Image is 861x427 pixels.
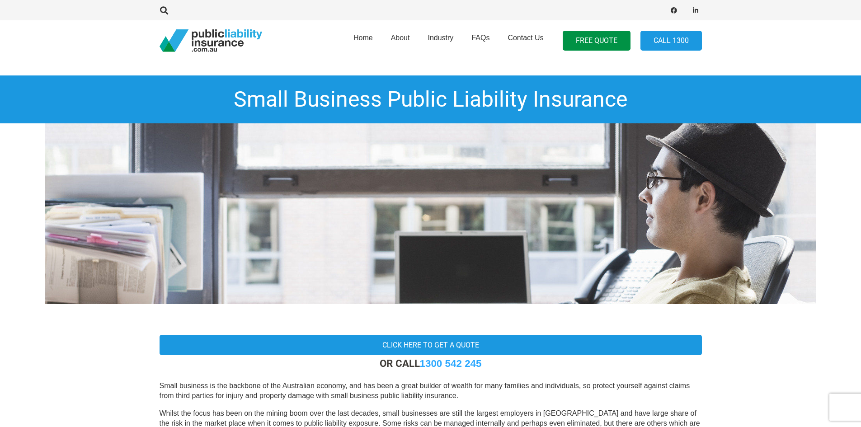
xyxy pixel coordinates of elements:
[640,31,702,51] a: Call 1300
[508,34,543,42] span: Contact Us
[344,18,382,64] a: Home
[420,358,482,369] a: 1300 542 245
[419,18,462,64] a: Industry
[668,4,680,17] a: Facebook
[471,34,489,42] span: FAQs
[563,31,630,51] a: FREE QUOTE
[382,18,419,64] a: About
[160,29,262,52] a: pli_logotransparent
[380,357,482,369] strong: OR CALL
[45,123,816,304] img: Small Business Public Liability Insurance
[160,381,702,401] p: Small business is the backbone of the Australian economy, and has been a great builder of wealth ...
[391,34,410,42] span: About
[689,4,702,17] a: LinkedIn
[462,18,499,64] a: FAQs
[160,335,702,355] a: Click here to get a quote
[353,34,373,42] span: Home
[428,34,453,42] span: Industry
[155,6,174,14] a: Search
[499,18,552,64] a: Contact Us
